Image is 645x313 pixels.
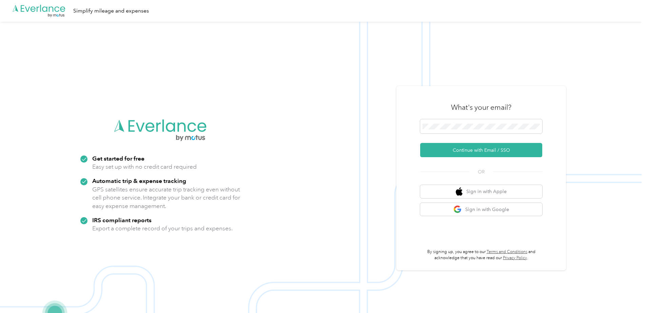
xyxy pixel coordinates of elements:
[92,224,233,233] p: Export a complete record of your trips and expenses.
[92,177,186,184] strong: Automatic trip & expense tracking
[92,216,152,224] strong: IRS compliant reports
[456,187,463,196] img: apple logo
[73,7,149,15] div: Simplify mileage and expenses
[420,185,542,198] button: apple logoSign in with Apple
[469,168,493,175] span: OR
[487,249,527,254] a: Terms and Conditions
[92,163,197,171] p: Easy set up with no credit card required
[453,205,462,214] img: google logo
[92,155,144,162] strong: Get started for free
[420,203,542,216] button: google logoSign in with Google
[451,103,511,112] h3: What's your email?
[420,143,542,157] button: Continue with Email / SSO
[420,249,542,261] p: By signing up, you agree to our and acknowledge that you have read our .
[503,255,527,260] a: Privacy Policy
[607,275,645,313] iframe: Everlance-gr Chat Button Frame
[92,185,240,210] p: GPS satellites ensure accurate trip tracking even without cell phone service. Integrate your bank...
